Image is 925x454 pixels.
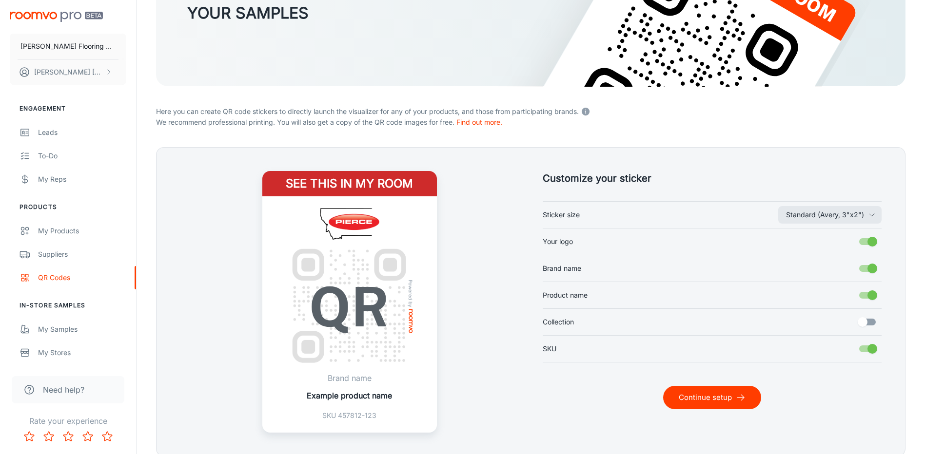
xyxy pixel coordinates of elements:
span: Product name [543,290,588,301]
div: My Reps [38,174,126,185]
h5: Customize your sticker [543,171,882,186]
span: Brand name [543,263,581,274]
img: QR Code Example [283,240,415,372]
p: Here you can create QR code stickers to directly launch the visualizer for any of your products, ... [156,104,905,117]
div: Suppliers [38,249,126,260]
img: Roomvo PRO Beta [10,12,103,22]
button: [PERSON_NAME] [PERSON_NAME] [10,59,126,85]
p: SKU 457812-123 [307,410,392,421]
span: Sticker size [543,209,580,220]
button: [PERSON_NAME] Flooring Stores [10,34,126,59]
button: Rate 5 star [98,427,117,446]
button: Continue setup [663,386,761,409]
span: Need help? [43,384,84,396]
p: Rate your experience [8,415,128,427]
button: Rate 4 star [78,427,98,446]
p: [PERSON_NAME] Flooring Stores [20,41,116,52]
div: My Samples [38,324,126,335]
div: Leads [38,127,126,138]
div: My Products [38,226,126,236]
a: Find out more. [456,118,502,126]
div: My Stores [38,347,126,358]
h4: See this in my room [262,171,437,196]
span: Powered by [406,279,415,307]
img: Pierce Flooring Stores [287,208,412,240]
button: Rate 2 star [39,427,59,446]
div: QR Codes [38,272,126,283]
div: To-do [38,151,126,161]
img: roomvo [409,309,413,333]
span: Your logo [543,236,573,247]
button: Sticker size [778,206,882,224]
button: Rate 1 star [20,427,39,446]
p: Brand name [307,372,392,384]
span: Collection [543,317,574,327]
span: SKU [543,343,556,354]
p: [PERSON_NAME] [PERSON_NAME] [34,67,103,77]
button: Rate 3 star [59,427,78,446]
p: Example product name [307,390,392,401]
p: We recommend professional printing. You will also get a copy of the QR code images for free. [156,117,905,128]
